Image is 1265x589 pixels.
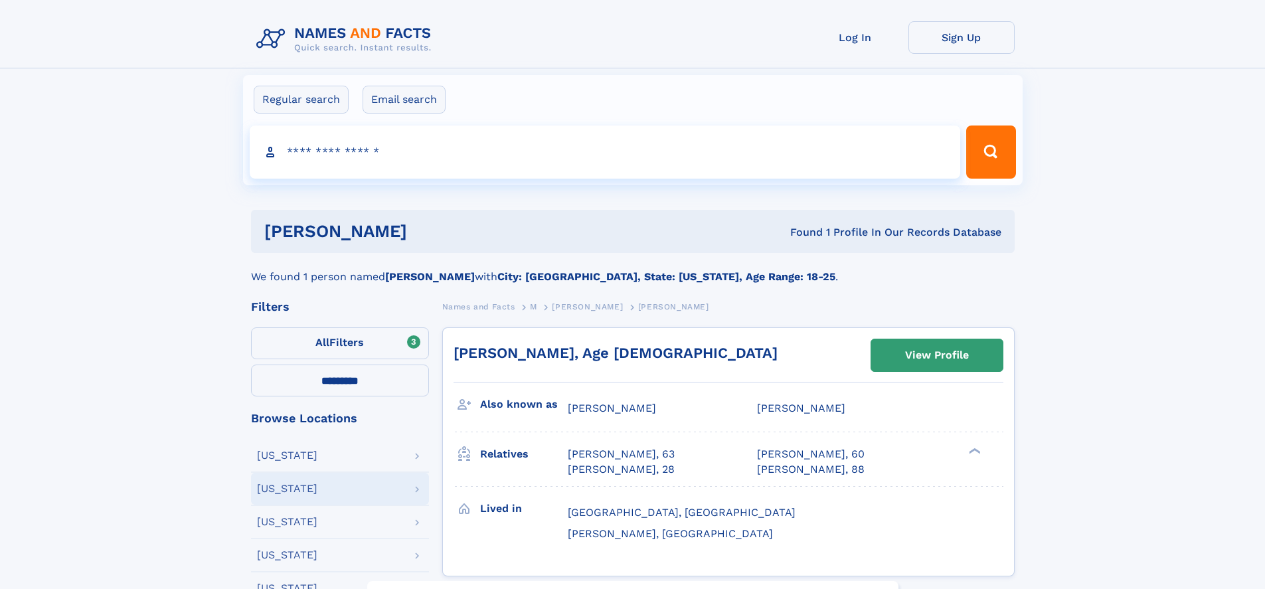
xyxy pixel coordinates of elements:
[257,483,317,494] div: [US_STATE]
[363,86,446,114] label: Email search
[908,21,1015,54] a: Sign Up
[251,253,1015,285] div: We found 1 person named with .
[264,223,599,240] h1: [PERSON_NAME]
[757,462,865,477] a: [PERSON_NAME], 88
[552,302,623,311] span: [PERSON_NAME]
[385,270,475,283] b: [PERSON_NAME]
[442,298,515,315] a: Names and Facts
[454,345,778,361] a: [PERSON_NAME], Age [DEMOGRAPHIC_DATA]
[568,447,675,462] a: [PERSON_NAME], 63
[315,336,329,349] span: All
[251,412,429,424] div: Browse Locations
[480,497,568,520] h3: Lived in
[251,301,429,313] div: Filters
[757,447,865,462] a: [PERSON_NAME], 60
[257,550,317,560] div: [US_STATE]
[871,339,1003,371] a: View Profile
[966,126,1015,179] button: Search Button
[251,21,442,57] img: Logo Names and Facts
[568,527,773,540] span: [PERSON_NAME], [GEOGRAPHIC_DATA]
[638,302,709,311] span: [PERSON_NAME]
[251,327,429,359] label: Filters
[905,340,969,371] div: View Profile
[257,517,317,527] div: [US_STATE]
[568,402,656,414] span: [PERSON_NAME]
[530,298,537,315] a: M
[802,21,908,54] a: Log In
[568,506,796,519] span: [GEOGRAPHIC_DATA], [GEOGRAPHIC_DATA]
[530,302,537,311] span: M
[757,402,845,414] span: [PERSON_NAME]
[568,462,675,477] a: [PERSON_NAME], 28
[250,126,961,179] input: search input
[552,298,623,315] a: [PERSON_NAME]
[497,270,835,283] b: City: [GEOGRAPHIC_DATA], State: [US_STATE], Age Range: 18-25
[480,443,568,465] h3: Relatives
[480,393,568,416] h3: Also known as
[598,225,1001,240] div: Found 1 Profile In Our Records Database
[966,447,981,456] div: ❯
[257,450,317,461] div: [US_STATE]
[254,86,349,114] label: Regular search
